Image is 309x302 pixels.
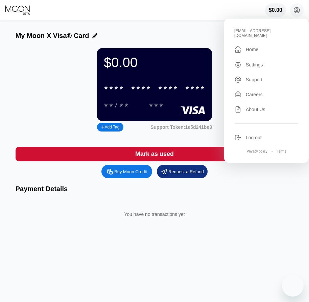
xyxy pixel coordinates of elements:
[114,169,147,175] div: Buy Moon Credit
[150,124,212,130] div: Support Token: 1e5d241be3
[21,205,288,224] div: You have no transactions yet
[101,165,152,178] div: Buy Moon Credit
[246,135,262,140] div: Log out
[282,275,304,297] iframe: Button to launch messaging window
[150,124,212,130] div: Support Token:1e5d241be3
[234,76,299,83] div: Support
[234,106,299,113] div: About Us
[246,107,265,112] div: About Us
[234,45,299,54] div: Home
[157,165,208,178] div: Request a Refund
[234,45,242,54] div: 
[277,149,286,153] div: Terms
[234,61,299,68] div: Settings
[168,169,204,175] div: Request a Refund
[234,91,299,98] div: Careers
[246,92,263,97] div: Careers
[246,47,258,52] div: Home
[101,125,119,129] div: Add Tag
[246,77,262,82] div: Support
[16,32,89,40] div: My Moon X Visa® Card
[16,185,294,193] div: Payment Details
[265,3,286,17] div: $0.00
[246,62,263,67] div: Settings
[247,149,267,153] div: Privacy policy
[269,7,282,13] div: $0.00
[104,55,205,70] div: $0.00
[97,123,123,132] div: Add Tag
[16,147,294,161] div: Mark as used
[234,28,299,38] div: [EMAIL_ADDRESS][DOMAIN_NAME]
[234,134,299,141] div: Log out
[135,150,174,158] div: Mark as used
